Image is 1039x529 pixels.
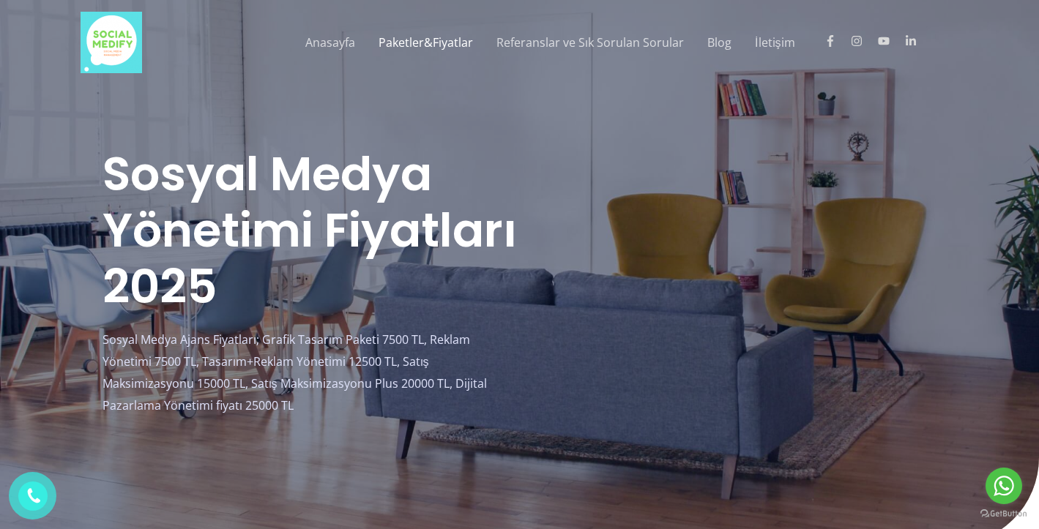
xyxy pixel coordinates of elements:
a: Paketler&Fiyatlar [367,19,485,66]
p: Sosyal Medya Ajans Fiyatları; Grafik Tasarım Paketi 7500 TL, Reklam Yönetimi 7500 TL, Tasarım+Rek... [103,329,520,416]
a: Go to whatsapp [986,468,1022,504]
nav: Site Navigation [283,19,958,66]
a: İletişim [743,19,806,66]
a: Anasayfa [294,19,367,66]
a: Go to GetButton.io website [980,509,1027,519]
a: youtube [878,35,902,47]
a: Referanslar ve Sık Sorulan Sorular [485,19,696,66]
h1: Sosyal Medya Yönetimi Fiyatları 2025 [103,146,520,315]
a: facebook-f [824,35,849,47]
a: Blog [696,19,743,66]
a: linkedin-in [905,35,929,47]
a: instagram [851,35,875,47]
img: phone.png [23,487,42,505]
